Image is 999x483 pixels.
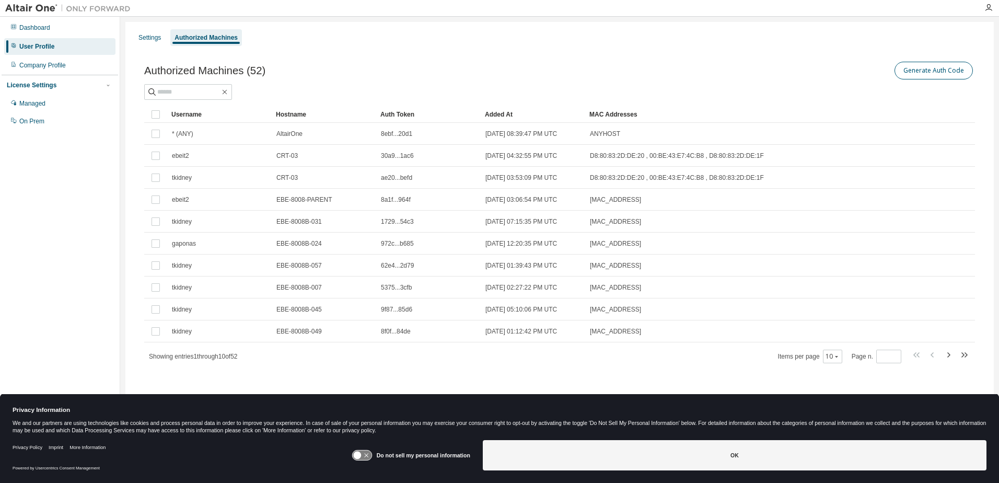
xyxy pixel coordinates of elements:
div: Username [171,106,268,123]
div: User Profile [19,42,54,51]
div: Added At [485,106,581,123]
span: EBE-8008B-049 [276,327,322,336]
span: 972c...b685 [381,239,414,248]
span: * (ANY) [172,130,193,138]
span: [DATE] 02:27:22 PM UTC [485,283,557,292]
span: [MAC_ADDRESS] [590,283,641,292]
span: [MAC_ADDRESS] [590,261,641,270]
span: [DATE] 01:39:43 PM UTC [485,261,557,270]
div: Authorized Machines [175,33,238,42]
span: Items per page [778,350,842,363]
div: MAC Addresses [589,106,865,123]
span: EBE-8008B-045 [276,305,322,314]
span: D8:80:83:2D:DE:20 , 00:BE:43:E7:4C:B8 , D8:80:83:2D:DE:1F [590,174,764,182]
span: ebeit2 [172,195,189,204]
span: ae20...befd [381,174,412,182]
span: 8ebf...20d1 [381,130,412,138]
span: 1729...54c3 [381,217,414,226]
span: ANYHOST [590,130,620,138]
span: [DATE] 04:32:55 PM UTC [485,152,557,160]
span: [DATE] 03:06:54 PM UTC [485,195,557,204]
span: Page n. [852,350,901,363]
div: License Settings [7,81,56,89]
span: tkidney [172,217,192,226]
span: tkidney [172,305,192,314]
button: 10 [826,352,840,361]
span: EBE-8008B-007 [276,283,322,292]
span: EBE-8008B-057 [276,261,322,270]
img: Altair One [5,3,136,14]
div: Managed [19,99,45,108]
span: [DATE] 03:53:09 PM UTC [485,174,557,182]
span: 9f87...85d6 [381,305,412,314]
span: tkidney [172,283,192,292]
span: D8:80:83:2D:DE:20 , 00:BE:43:E7:4C:B8 , D8:80:83:2D:DE:1F [590,152,764,160]
span: EBE-8008B-031 [276,217,322,226]
span: tkidney [172,261,192,270]
span: [DATE] 12:20:35 PM UTC [485,239,557,248]
span: [MAC_ADDRESS] [590,195,641,204]
span: [MAC_ADDRESS] [590,239,641,248]
span: 30a9...1ac6 [381,152,414,160]
div: Dashboard [19,24,50,32]
span: tkidney [172,174,192,182]
span: 5375...3cfb [381,283,412,292]
span: [DATE] 01:12:42 PM UTC [485,327,557,336]
span: EBE-8008B-024 [276,239,322,248]
div: Hostname [276,106,372,123]
button: Generate Auth Code [895,62,973,79]
span: 8f0f...84de [381,327,411,336]
div: Auth Token [380,106,477,123]
span: EBE-8008-PARENT [276,195,332,204]
div: Company Profile [19,61,66,70]
span: ebeit2 [172,152,189,160]
span: tkidney [172,327,192,336]
span: [MAC_ADDRESS] [590,305,641,314]
span: [DATE] 07:15:35 PM UTC [485,217,557,226]
span: gaponas [172,239,196,248]
span: AltairOne [276,130,303,138]
span: Showing entries 1 through 10 of 52 [149,353,238,360]
div: On Prem [19,117,44,125]
span: [DATE] 05:10:06 PM UTC [485,305,557,314]
span: CRT-03 [276,174,298,182]
span: [DATE] 08:39:47 PM UTC [485,130,557,138]
span: Authorized Machines (52) [144,65,265,77]
span: [MAC_ADDRESS] [590,217,641,226]
span: CRT-03 [276,152,298,160]
div: Settings [138,33,161,42]
span: [MAC_ADDRESS] [590,327,641,336]
span: 62e4...2d79 [381,261,414,270]
span: 8a1f...964f [381,195,411,204]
